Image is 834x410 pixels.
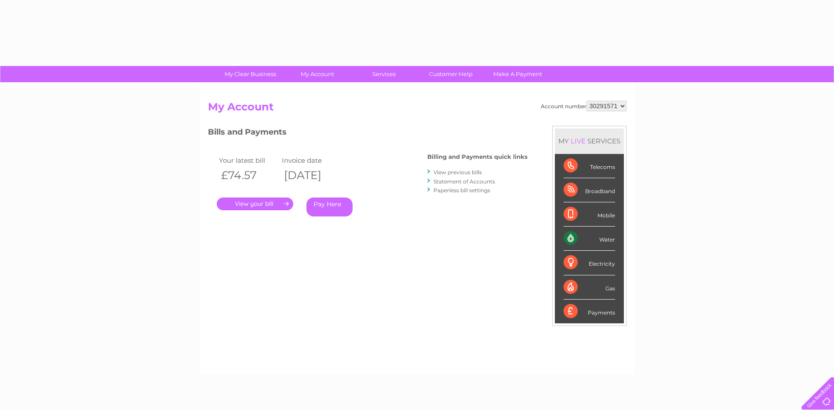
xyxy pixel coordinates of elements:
a: Customer Help [415,66,487,82]
td: Your latest bill [217,154,280,166]
a: My Clear Business [214,66,287,82]
h3: Bills and Payments [208,126,528,141]
a: . [217,198,293,210]
a: My Account [281,66,353,82]
div: LIVE [569,137,587,145]
div: Telecoms [564,154,615,178]
a: Make A Payment [481,66,554,82]
a: Statement of Accounts [433,178,495,185]
h4: Billing and Payments quick links [427,154,528,160]
a: Paperless bill settings [433,187,490,194]
a: Pay Here [306,198,353,216]
div: Water [564,227,615,251]
div: Account number [541,101,626,111]
div: Broadband [564,178,615,202]
div: Electricity [564,251,615,275]
div: MY SERVICES [555,128,624,154]
td: Invoice date [280,154,343,166]
a: View previous bills [433,169,482,176]
div: Payments [564,300,615,323]
div: Gas [564,275,615,300]
div: Mobile [564,202,615,227]
th: [DATE] [280,166,343,184]
a: Services [348,66,420,82]
th: £74.57 [217,166,280,184]
h2: My Account [208,101,626,117]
